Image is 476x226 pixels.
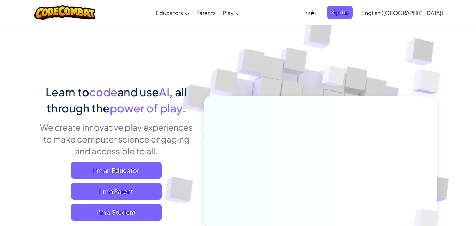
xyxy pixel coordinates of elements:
button: Login [299,6,320,19]
span: power of play [110,101,182,115]
span: Play [223,9,234,16]
span: Learn to [46,85,89,99]
span: and use [117,85,159,99]
img: CodeCombat logo [34,5,95,20]
span: . [182,101,186,115]
p: We create innovative play experiences to make computer science engaging and accessible to all. [39,121,193,157]
span: code [89,85,117,99]
a: English ([GEOGRAPHIC_DATA]) [358,3,447,22]
a: Educators [152,3,193,22]
a: Parents [193,3,219,22]
button: I'm a Student [71,204,162,221]
a: I'm a Parent [71,183,162,200]
span: Educators [156,9,183,16]
span: AI [159,85,169,99]
a: I'm an Educator [71,162,162,179]
span: English ([GEOGRAPHIC_DATA]) [361,9,443,16]
img: Overlap cubes [399,52,460,111]
img: Overlap cubes [309,52,359,104]
a: Play [219,3,244,22]
button: Sign Up [327,6,353,19]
